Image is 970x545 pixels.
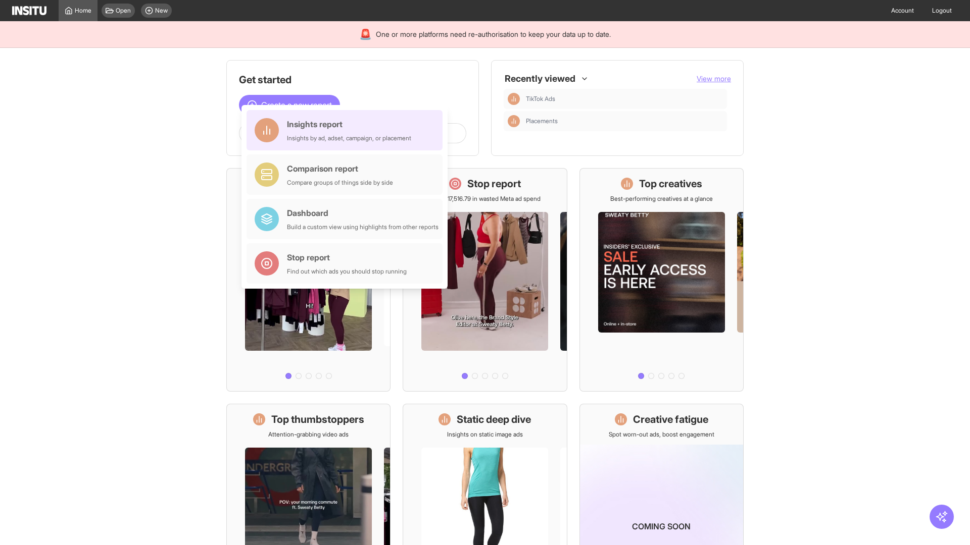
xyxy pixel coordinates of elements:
span: View more [697,74,731,83]
p: Insights on static image ads [447,430,523,439]
span: Placements [526,117,723,125]
span: Home [75,7,91,15]
span: Create a new report [261,99,332,111]
a: Stop reportSave £17,516.79 in wasted Meta ad spend [403,168,567,392]
div: Insights [508,115,520,127]
button: Create a new report [239,95,340,115]
h1: Static deep dive [457,412,531,426]
div: Build a custom view using highlights from other reports [287,223,439,231]
div: Insights report [287,118,411,130]
span: TikTok Ads [526,95,723,103]
p: Best-performing creatives at a glance [610,195,713,203]
a: Top creativesBest-performing creatives at a glance [579,168,744,392]
div: 🚨 [359,27,372,41]
h1: Get started [239,73,466,87]
p: Save £17,516.79 in wasted Meta ad spend [429,195,541,203]
p: Attention-grabbing video ads [268,430,349,439]
span: TikTok Ads [526,95,555,103]
a: What's live nowSee all active ads instantly [226,168,391,392]
div: Insights by ad, adset, campaign, or placement [287,134,411,142]
span: Open [116,7,131,15]
div: Insights [508,93,520,105]
h1: Top thumbstoppers [271,412,364,426]
div: Find out which ads you should stop running [287,267,407,276]
div: Comparison report [287,162,393,175]
div: Dashboard [287,207,439,219]
h1: Top creatives [639,177,702,191]
div: Stop report [287,251,407,263]
button: View more [697,74,731,84]
img: Logo [12,6,46,15]
span: One or more platforms need re-authorisation to keep your data up to date. [376,29,611,39]
h1: Stop report [467,177,521,191]
div: Compare groups of things side by side [287,179,393,187]
span: Placements [526,117,558,125]
span: New [155,7,168,15]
